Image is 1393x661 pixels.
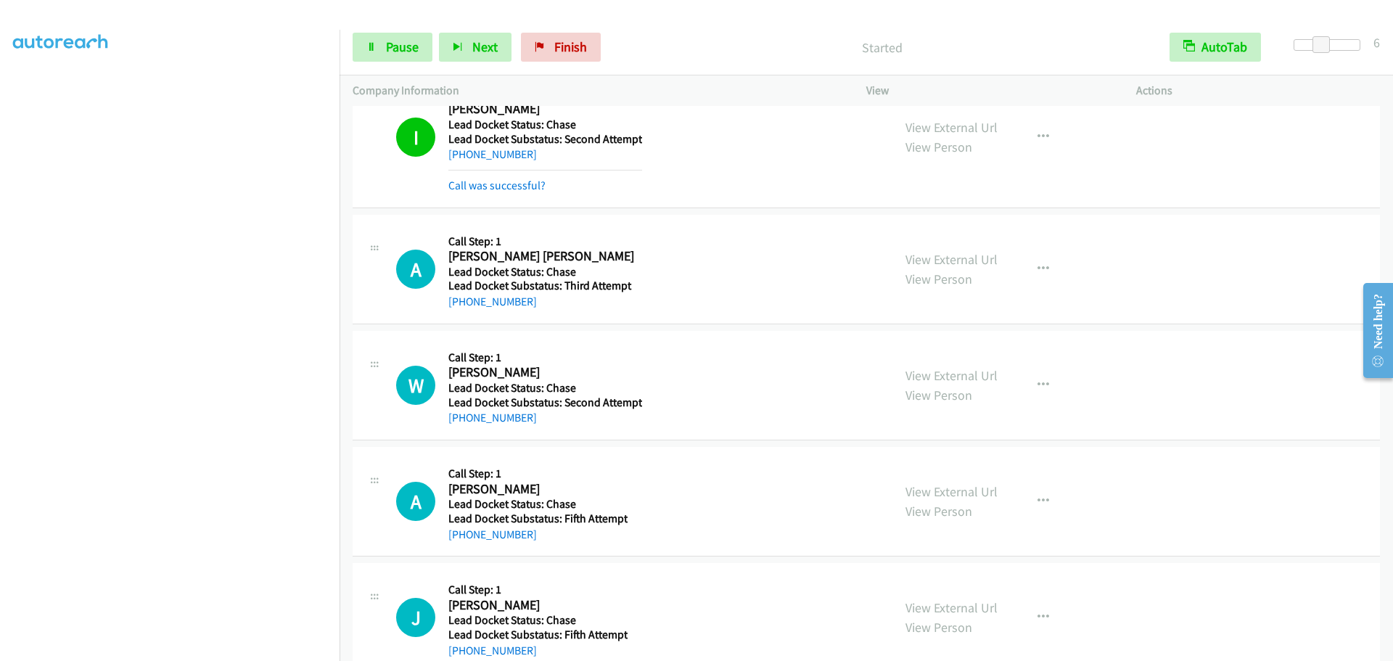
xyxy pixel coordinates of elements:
[905,599,998,616] a: View External Url
[905,139,972,155] a: View Person
[448,350,642,365] h5: Call Step: 1
[448,395,642,410] h5: Lead Docket Substatus: Second Attempt
[448,512,628,526] h5: Lead Docket Substatus: Fifth Attempt
[448,411,537,424] a: [PHONE_NUMBER]
[386,38,419,55] span: Pause
[448,597,628,614] h2: [PERSON_NAME]
[905,387,972,403] a: View Person
[396,118,435,157] h1: I
[448,295,537,308] a: [PHONE_NUMBER]
[905,251,998,268] a: View External Url
[521,33,601,62] a: Finish
[396,250,435,289] h1: A
[448,132,642,147] h5: Lead Docket Substatus: Second Attempt
[620,38,1143,57] p: Started
[396,482,435,521] div: The call is yet to be attempted
[396,366,435,405] h1: W
[396,482,435,521] h1: A
[1136,82,1380,99] p: Actions
[448,279,634,293] h5: Lead Docket Substatus: Third Attempt
[448,118,642,132] h5: Lead Docket Status: Chase
[448,527,537,541] a: [PHONE_NUMBER]
[448,101,638,118] h2: [PERSON_NAME]
[396,598,435,637] div: The call is yet to be attempted
[448,147,537,161] a: [PHONE_NUMBER]
[448,364,642,381] h2: [PERSON_NAME]
[905,503,972,520] a: View Person
[448,613,628,628] h5: Lead Docket Status: Chase
[905,367,998,384] a: View External Url
[448,248,634,265] h2: [PERSON_NAME] [PERSON_NAME]
[905,483,998,500] a: View External Url
[396,598,435,637] h1: J
[353,82,840,99] p: Company Information
[448,381,642,395] h5: Lead Docket Status: Chase
[448,628,628,642] h5: Lead Docket Substatus: Fifth Attempt
[448,234,634,249] h5: Call Step: 1
[448,265,634,279] h5: Lead Docket Status: Chase
[448,467,628,481] h5: Call Step: 1
[905,119,998,136] a: View External Url
[905,271,972,287] a: View Person
[1351,273,1393,388] iframe: Resource Center
[448,583,628,597] h5: Call Step: 1
[396,366,435,405] div: The call is yet to be attempted
[472,38,498,55] span: Next
[448,178,546,192] a: Call was successful?
[439,33,511,62] button: Next
[1373,33,1380,52] div: 6
[353,33,432,62] a: Pause
[1170,33,1261,62] button: AutoTab
[448,644,537,657] a: [PHONE_NUMBER]
[448,497,628,512] h5: Lead Docket Status: Chase
[554,38,587,55] span: Finish
[905,619,972,636] a: View Person
[866,82,1110,99] p: View
[448,481,628,498] h2: [PERSON_NAME]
